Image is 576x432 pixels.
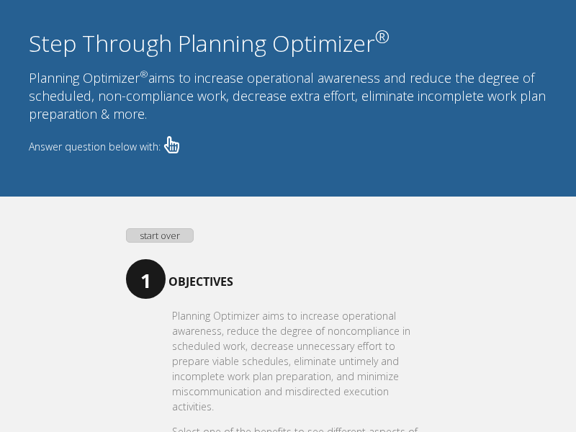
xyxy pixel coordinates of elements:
a: start over [126,228,194,243]
span: Step Through Planning Optimizer [29,27,390,58]
sup: ® [375,24,390,48]
sup: ® [140,68,148,81]
p: Objectives [126,257,450,297]
span: Planning Optimizer aims to increase operational awareness and reduce the degree of scheduled, non... [29,69,546,122]
span: 1 [126,259,166,299]
span: Answer question below with: [29,140,161,153]
p: Planning Optimizer aims to increase operational awareness, reduce the degree of noncompliance in ... [172,308,432,414]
